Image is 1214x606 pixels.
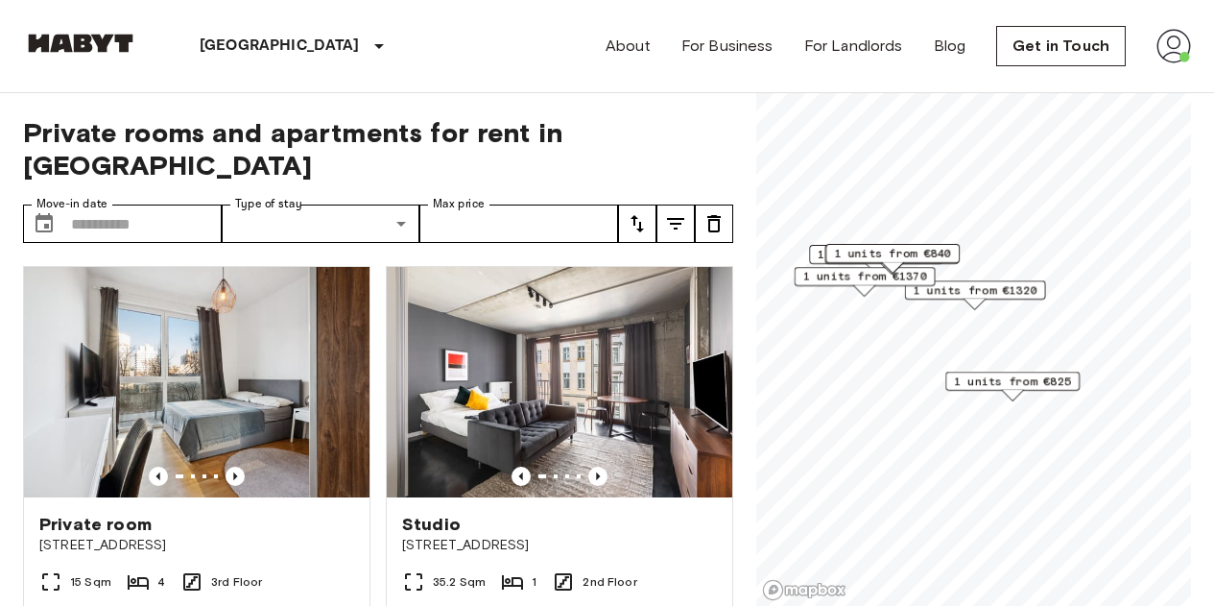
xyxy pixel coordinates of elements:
div: Map marker [795,267,936,297]
div: Map marker [945,372,1080,401]
span: 1 units from €1320 [914,281,1037,299]
button: Previous image [588,467,607,486]
span: [STREET_ADDRESS] [39,536,354,555]
p: [GEOGRAPHIC_DATA] [200,35,360,58]
div: Map marker [905,280,1046,310]
span: 4 [157,573,165,591]
a: For Landlords [804,35,903,58]
span: 35.2 Sqm [433,573,486,591]
img: Marketing picture of unit DE-01-002-003-04HF [24,267,369,497]
span: 15 Sqm [70,573,111,591]
span: Studio [402,513,461,536]
a: Blog [934,35,966,58]
span: Private rooms and apartments for rent in [GEOGRAPHIC_DATA] [23,116,733,182]
a: For Business [681,35,774,58]
a: About [606,35,651,58]
button: Previous image [226,467,245,486]
button: tune [656,205,695,243]
span: 1 [532,573,536,591]
span: 1 units from €825 [954,373,1071,390]
div: Map marker [809,245,943,275]
div: Map marker [825,244,960,274]
span: 1 units from €1370 [803,268,927,285]
span: Private room [39,513,152,536]
span: 3rd Floor [211,573,262,591]
label: Move-in date [36,196,107,212]
a: Get in Touch [996,26,1126,66]
div: Map marker [824,245,959,275]
img: Marketing picture of unit DE-01-049-004-01H [387,267,732,497]
a: Mapbox logo [762,579,846,601]
button: Choose date [25,205,63,243]
label: Type of stay [235,196,302,212]
button: Previous image [149,467,168,486]
button: tune [695,205,733,243]
button: Previous image [512,467,531,486]
span: 1 units from €840 [834,245,951,262]
span: [STREET_ADDRESS] [402,536,717,555]
img: avatar [1156,29,1191,63]
img: Habyt [23,34,138,53]
button: tune [618,205,656,243]
label: Max price [433,196,485,212]
span: 1 units from €790 [818,246,935,263]
span: 2nd Floor [583,573,636,591]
